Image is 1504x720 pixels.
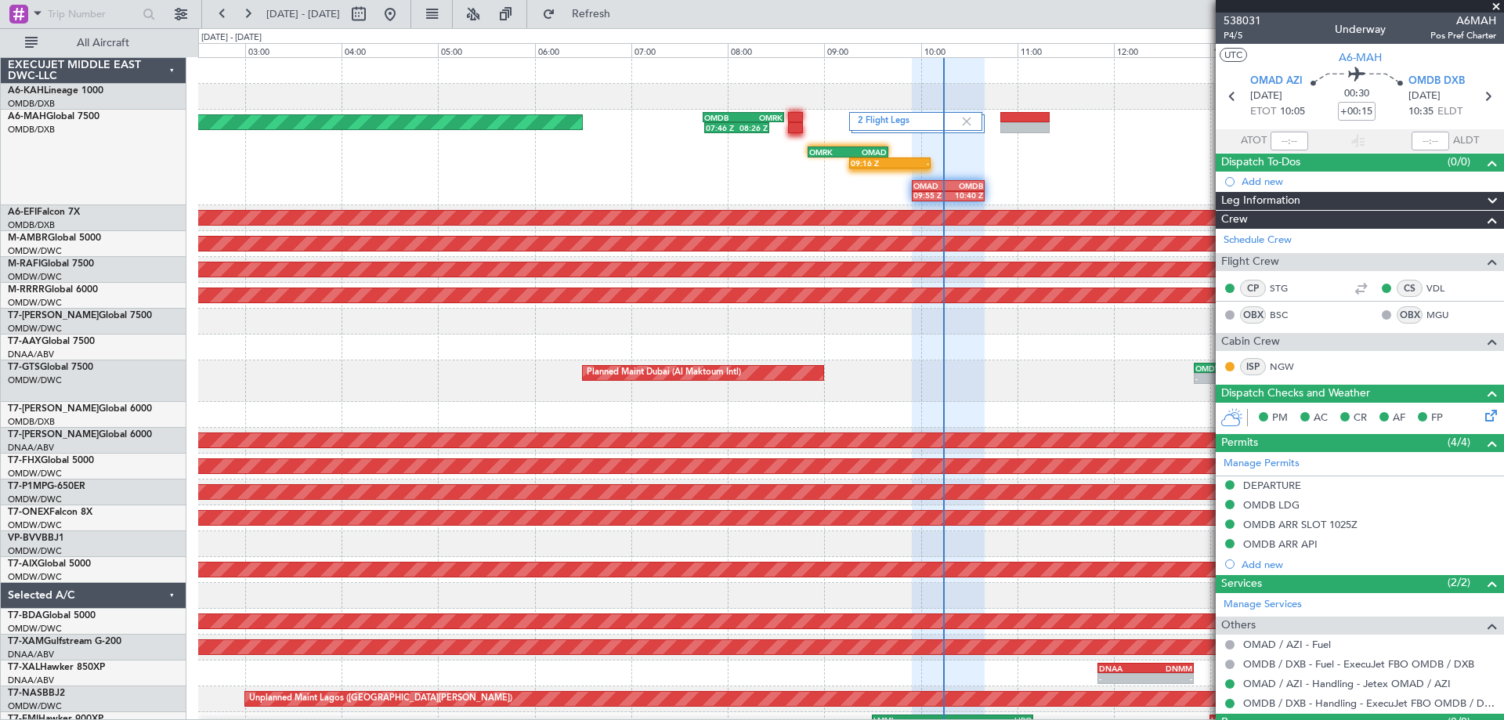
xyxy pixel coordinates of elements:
[8,611,96,621] a: T7-BDAGlobal 5000
[1221,617,1256,635] span: Others
[438,43,534,57] div: 05:00
[1270,308,1305,322] a: BSC
[8,689,65,698] a: T7-NASBBJ2
[1210,43,1307,57] div: 13:00
[8,349,54,360] a: DNAA/ABV
[8,430,99,440] span: T7-[PERSON_NAME]
[8,534,64,543] a: VP-BVVBBJ1
[8,311,99,320] span: T7-[PERSON_NAME]
[8,663,40,672] span: T7-XAL
[1408,104,1433,120] span: 10:35
[1426,308,1462,322] a: MGU
[8,404,152,414] a: T7-[PERSON_NAME]Global 6000
[1408,74,1465,89] span: OMDB DXB
[921,43,1018,57] div: 10:00
[535,2,629,27] button: Refresh
[743,113,783,122] div: OMRK
[1243,518,1358,531] div: OMDB ARR SLOT 1025Z
[8,208,37,217] span: A6-EFI
[8,545,62,557] a: OMDW/DWC
[8,430,152,440] a: T7-[PERSON_NAME]Global 6000
[1224,29,1261,42] span: P4/5
[1224,597,1302,613] a: Manage Services
[8,297,62,309] a: OMDW/DWC
[8,86,44,96] span: A6-KAH
[249,687,512,711] div: Unplanned Maint Lagos ([GEOGRAPHIC_DATA][PERSON_NAME])
[8,468,62,479] a: OMDW/DWC
[1242,558,1496,571] div: Add new
[587,361,741,385] div: Planned Maint Dubai (Al Maktoum Intl)
[737,123,768,132] div: 08:26 Z
[8,482,85,491] a: T7-P1MPG-650ER
[1339,49,1382,66] span: A6-MAH
[8,508,49,517] span: T7-ONEX
[1099,674,1146,683] div: -
[1335,21,1386,38] div: Underway
[8,663,105,672] a: T7-XALHawker 850XP
[8,559,91,569] a: T7-AIXGlobal 5000
[858,115,960,128] label: 2 Flight Legs
[631,43,728,57] div: 07:00
[1430,29,1496,42] span: Pos Pref Charter
[8,124,55,136] a: OMDB/DXB
[1220,48,1247,62] button: UTC
[8,649,54,660] a: DNAA/ABV
[1426,281,1462,295] a: VDL
[1145,664,1192,673] div: DNMM
[913,181,948,190] div: OMAD
[1243,677,1451,690] a: OMAD / AZI - Handling - Jetex OMAD / AZI
[8,456,94,465] a: T7-FHXGlobal 5000
[8,637,44,646] span: T7-XAM
[8,323,62,335] a: OMDW/DWC
[1448,434,1470,450] span: (4/4)
[1221,192,1300,210] span: Leg Information
[1241,133,1267,149] span: ATOT
[1250,74,1303,89] span: OMAD AZI
[1243,657,1474,671] a: OMDB / DXB - Fuel - ExecuJet FBO OMDB / DXB
[1393,411,1405,426] span: AF
[1242,175,1496,188] div: Add new
[8,611,42,621] span: T7-BDA
[8,337,95,346] a: T7-AAYGlobal 7500
[8,494,62,505] a: OMDW/DWC
[949,181,983,190] div: OMDB
[8,337,42,346] span: T7-AAY
[1271,132,1308,150] input: --:--
[8,259,41,269] span: M-RAFI
[8,559,38,569] span: T7-AIX
[809,147,848,157] div: OMRK
[1408,89,1441,104] span: [DATE]
[1280,104,1305,120] span: 10:05
[8,112,99,121] a: A6-MAHGlobal 7500
[1243,638,1331,651] a: OMAD / AZI - Fuel
[1243,498,1300,512] div: OMDB LDG
[728,43,824,57] div: 08:00
[1221,333,1280,351] span: Cabin Crew
[1397,306,1423,324] div: OBX
[1224,13,1261,29] span: 538031
[890,158,929,168] div: -
[48,2,138,26] input: Trip Number
[1270,360,1305,374] a: NGW
[1314,411,1328,426] span: AC
[8,98,55,110] a: OMDB/DXB
[535,43,631,57] div: 06:00
[266,7,340,21] span: [DATE] - [DATE]
[1195,374,1226,383] div: -
[342,43,438,57] div: 04:00
[1240,280,1266,297] div: CP
[704,113,743,122] div: OMDB
[1114,43,1210,57] div: 12:00
[1145,674,1192,683] div: -
[559,9,624,20] span: Refresh
[8,245,62,257] a: OMDW/DWC
[1243,696,1496,710] a: OMDB / DXB - Handling - ExecuJet FBO OMDB / DXB
[8,374,62,386] a: OMDW/DWC
[8,112,46,121] span: A6-MAH
[8,482,47,491] span: T7-P1MP
[245,43,342,57] div: 03:00
[201,31,262,45] div: [DATE] - [DATE]
[824,43,920,57] div: 09:00
[1397,280,1423,297] div: CS
[8,219,55,231] a: OMDB/DXB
